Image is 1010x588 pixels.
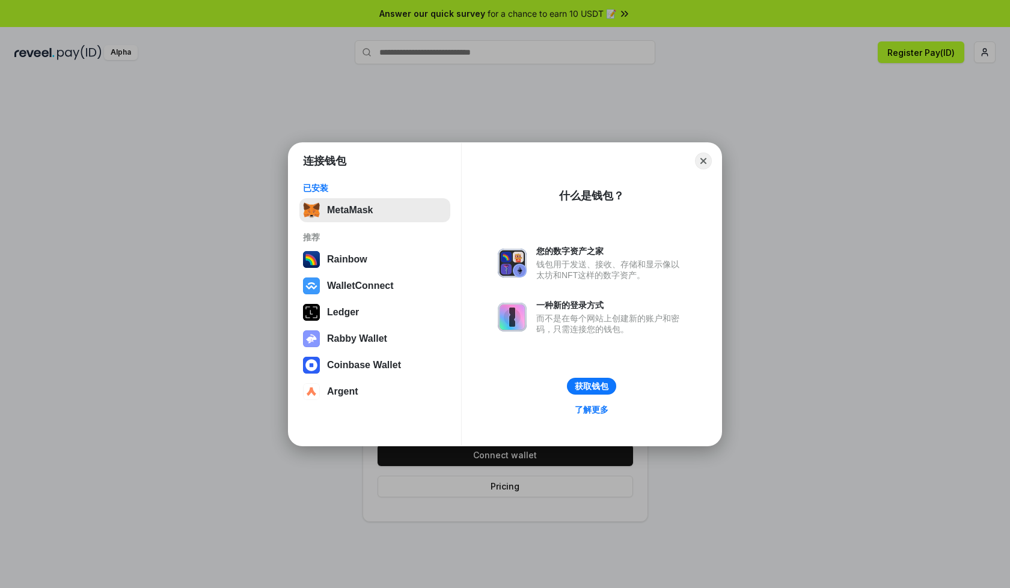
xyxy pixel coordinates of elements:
[536,300,685,311] div: 一种新的登录方式
[303,202,320,219] img: svg+xml,%3Csvg%20fill%3D%22none%22%20height%3D%2233%22%20viewBox%3D%220%200%2035%2033%22%20width%...
[536,246,685,256] div: 您的数字资产之家
[303,304,320,321] img: svg+xml,%3Csvg%20xmlns%3D%22http%3A%2F%2Fwww.w3.org%2F2000%2Fsvg%22%20width%3D%2228%22%20height%3...
[327,307,359,318] div: Ledger
[536,259,685,280] div: 钱包用于发送、接收、存储和显示像以太坊和NFT这样的数字资产。
[559,189,624,203] div: 什么是钱包？
[303,251,320,268] img: svg+xml,%3Csvg%20width%3D%22120%22%20height%3D%22120%22%20viewBox%3D%220%200%20120%20120%22%20fil...
[327,360,401,371] div: Coinbase Wallet
[303,277,320,294] img: svg+xml,%3Csvg%20width%3D%2228%22%20height%3D%2228%22%20viewBox%3D%220%200%2028%2028%22%20fill%3D...
[327,205,373,216] div: MetaMask
[303,357,320,374] img: svg+xml,%3Csvg%20width%3D%2228%22%20height%3D%2228%22%20viewBox%3D%220%200%2028%2028%22%20fill%3D...
[575,404,608,415] div: 了解更多
[303,330,320,347] img: svg+xml,%3Csvg%20xmlns%3D%22http%3A%2F%2Fwww.w3.org%2F2000%2Fsvg%22%20fill%3D%22none%22%20viewBox...
[299,198,450,222] button: MetaMask
[498,303,527,332] img: svg+xml,%3Csvg%20xmlns%3D%22http%3A%2F%2Fwww.w3.org%2F2000%2Fsvg%22%20fill%3D%22none%22%20viewBox...
[299,353,450,377] button: Coinbase Wallet
[536,313,685,335] div: 而不是在每个网站上创建新的账户和密码，只需连接您的钱包。
[327,280,394,291] div: WalletConnect
[498,249,527,277] img: svg+xml,%3Csvg%20xmlns%3D%22http%3A%2F%2Fwww.w3.org%2F2000%2Fsvg%22%20fill%3D%22none%22%20viewBox...
[327,254,367,265] div: Rainbow
[299,274,450,298] button: WalletConnect
[299,300,450,324] button: Ledger
[299,380,450,404] button: Argent
[567,378,616,395] button: 获取钱包
[303,154,346,168] h1: 连接钱包
[303,383,320,400] img: svg+xml,%3Csvg%20width%3D%2228%22%20height%3D%2228%22%20viewBox%3D%220%200%2028%2028%22%20fill%3D...
[695,153,712,169] button: Close
[299,327,450,351] button: Rabby Wallet
[299,247,450,271] button: Rainbow
[327,386,358,397] div: Argent
[568,402,616,417] a: 了解更多
[575,381,608,392] div: 获取钱包
[303,183,447,193] div: 已安装
[327,333,387,344] div: Rabby Wallet
[303,232,447,243] div: 推荐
